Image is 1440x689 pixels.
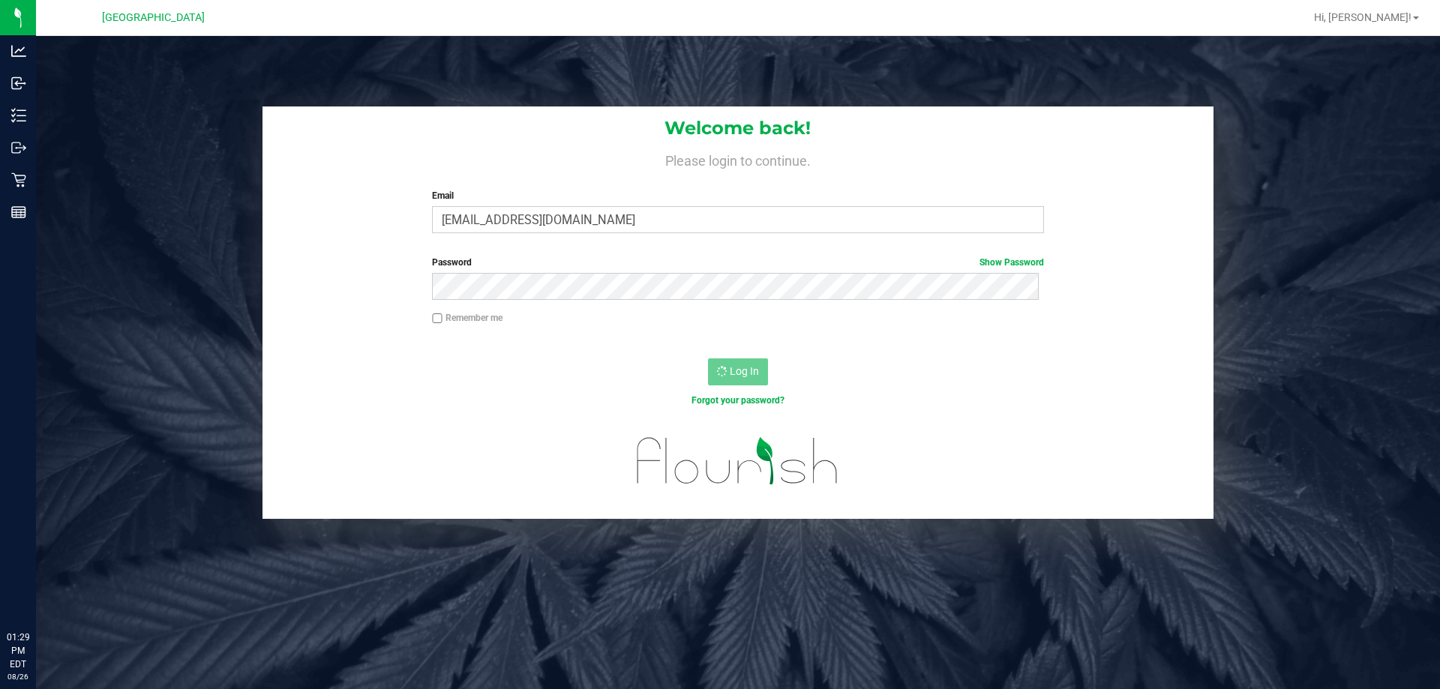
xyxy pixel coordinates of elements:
[11,205,26,220] inline-svg: Reports
[262,118,1213,138] h1: Welcome back!
[102,11,205,24] span: [GEOGRAPHIC_DATA]
[432,311,502,325] label: Remember me
[691,395,784,406] a: Forgot your password?
[432,189,1043,202] label: Email
[619,423,856,499] img: flourish_logo.svg
[1314,11,1411,23] span: Hi, [PERSON_NAME]!
[11,43,26,58] inline-svg: Analytics
[730,365,759,377] span: Log In
[11,76,26,91] inline-svg: Inbound
[979,257,1044,268] a: Show Password
[11,108,26,123] inline-svg: Inventory
[7,631,29,671] p: 01:29 PM EDT
[262,150,1213,168] h4: Please login to continue.
[11,140,26,155] inline-svg: Outbound
[11,172,26,187] inline-svg: Retail
[432,313,442,324] input: Remember me
[708,358,768,385] button: Log In
[432,257,472,268] span: Password
[7,671,29,682] p: 08/26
